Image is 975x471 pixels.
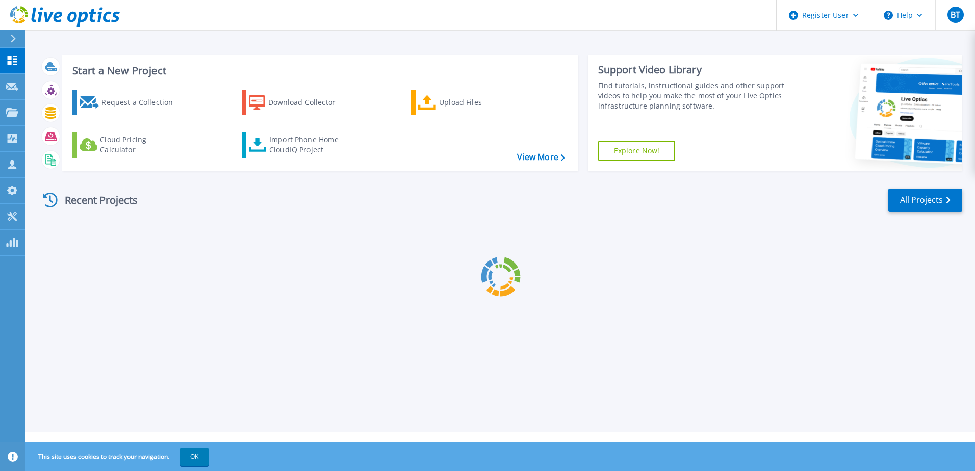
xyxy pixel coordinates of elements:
div: Download Collector [268,92,350,113]
div: Recent Projects [39,188,151,213]
a: View More [517,152,565,162]
div: Upload Files [439,92,521,113]
h3: Start a New Project [72,65,565,76]
a: Cloud Pricing Calculator [72,132,186,158]
button: OK [180,448,209,466]
div: Find tutorials, instructional guides and other support videos to help you make the most of your L... [598,81,789,111]
a: Download Collector [242,90,355,115]
a: Explore Now! [598,141,676,161]
a: Upload Files [411,90,525,115]
div: Request a Collection [101,92,183,113]
a: Request a Collection [72,90,186,115]
a: All Projects [888,189,962,212]
span: BT [951,11,960,19]
div: Import Phone Home CloudIQ Project [269,135,349,155]
div: Support Video Library [598,63,789,76]
span: This site uses cookies to track your navigation. [28,448,209,466]
div: Cloud Pricing Calculator [100,135,182,155]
